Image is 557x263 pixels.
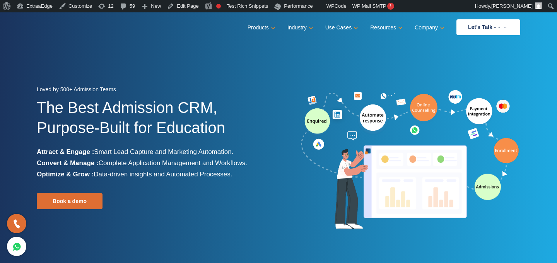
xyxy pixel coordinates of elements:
[387,3,394,10] span: !
[287,22,312,33] a: Industry
[248,22,274,33] a: Products
[37,148,94,155] b: Attract & Engage :
[325,22,357,33] a: Use Cases
[37,97,273,146] h1: The Best Admission CRM, Purpose-Built for Education
[415,22,443,33] a: Company
[37,159,99,167] b: Convert & Manage :
[491,3,533,9] span: [PERSON_NAME]
[99,159,247,167] span: Complete Application Management and Workflows.
[300,88,520,232] img: admission-software-home-page-header
[456,19,520,35] a: Let’s Talk
[370,22,401,33] a: Resources
[37,193,103,209] a: Book a demo
[37,171,94,178] b: Optimize & Grow :
[37,84,273,97] div: Loved by 500+ Admission Teams
[94,171,232,178] span: Data-driven insights and Automated Processes.
[94,148,233,155] span: Smart Lead Capture and Marketing Automation.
